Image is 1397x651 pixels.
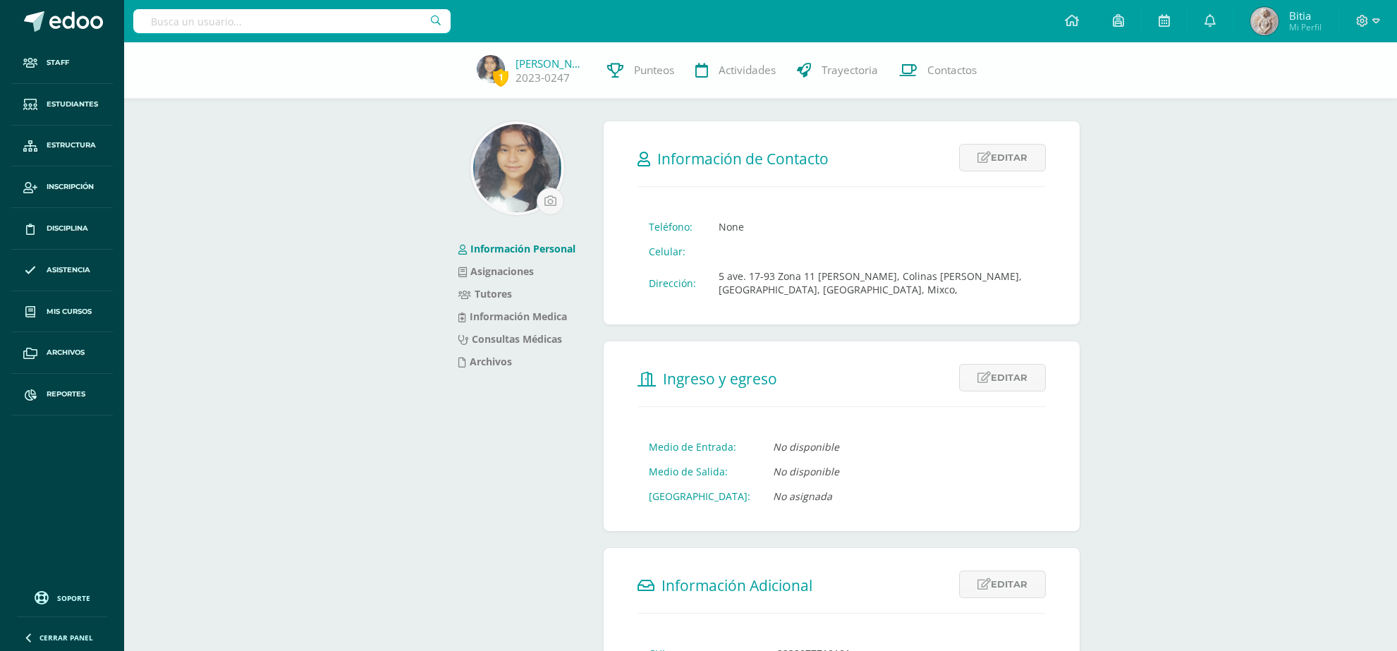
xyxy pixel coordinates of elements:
span: Archivos [47,347,85,358]
span: Reportes [47,389,85,400]
span: Staff [47,57,69,68]
span: Mi Perfil [1289,21,1322,33]
a: Archivos [458,355,512,368]
span: Estructura [47,140,96,151]
a: Asignaciones [458,264,534,278]
i: No disponible [773,440,839,454]
span: Asistencia [47,264,90,276]
td: Dirección: [638,264,707,302]
a: Actividades [685,42,786,99]
a: 2023-0247 [516,71,570,85]
a: Disciplina [11,208,113,250]
a: Estructura [11,126,113,167]
a: Mis cursos [11,291,113,333]
a: Soporte [17,588,107,607]
td: Medio de Salida: [638,459,762,484]
a: Staff [11,42,113,84]
a: Archivos [11,332,113,374]
td: [GEOGRAPHIC_DATA]: [638,484,762,509]
span: Información Adicional [661,576,812,595]
a: Información Medica [458,310,567,323]
a: Asistencia [11,250,113,291]
a: Punteos [597,42,685,99]
i: No asignada [773,489,832,503]
td: None [707,214,1046,239]
span: 1 [493,68,508,86]
td: Medio de Entrada: [638,434,762,459]
span: Inscripción [47,181,94,193]
span: Actividades [719,63,776,78]
span: Mis cursos [47,306,92,317]
span: Ingreso y egreso [663,369,777,389]
a: Consultas Médicas [458,332,562,346]
a: Editar [959,364,1046,391]
a: Editar [959,571,1046,598]
img: 0721312b14301b3cebe5de6252ad211a.png [1250,7,1279,35]
a: Reportes [11,374,113,415]
td: Teléfono: [638,214,707,239]
span: Estudiantes [47,99,98,110]
span: Bitia [1289,8,1322,23]
td: Celular: [638,239,707,264]
a: Trayectoria [786,42,889,99]
span: Cerrar panel [39,633,93,643]
span: Punteos [634,63,674,78]
span: Soporte [57,593,90,603]
a: [PERSON_NAME] [516,56,586,71]
a: Tutores [458,287,512,300]
span: Trayectoria [822,63,878,78]
span: Disciplina [47,223,88,234]
a: Estudiantes [11,84,113,126]
a: Inscripción [11,166,113,208]
img: 1b9ff61d07b7c7cfb2539fa799a1bc64.png [473,124,561,212]
td: 5 ave. 17-93 Zona 11 [PERSON_NAME], Colinas [PERSON_NAME], [GEOGRAPHIC_DATA], [GEOGRAPHIC_DATA], ... [707,264,1046,302]
a: Contactos [889,42,987,99]
i: No disponible [773,465,839,478]
span: Información de Contacto [657,149,829,169]
input: Busca un usuario... [133,9,451,33]
span: Contactos [927,63,977,78]
a: Información Personal [458,242,575,255]
a: Editar [959,144,1046,171]
img: 7fb0547bc6a0e5f95c8872dcf5939cf9.png [477,55,505,83]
